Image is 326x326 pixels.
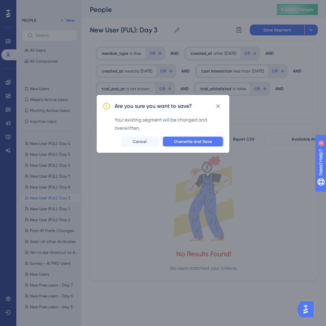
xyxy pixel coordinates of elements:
iframe: UserGuiding AI Assistant Launcher [297,299,318,320]
div: Your existing segment will be changed and overwritten. [115,116,224,132]
div: 3 [47,3,49,9]
h2: Are you sure you want to save? [115,102,192,110]
span: Need Help? [16,2,43,10]
span: Cancel [133,139,147,144]
span: Overwrite and Save [174,139,212,144]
